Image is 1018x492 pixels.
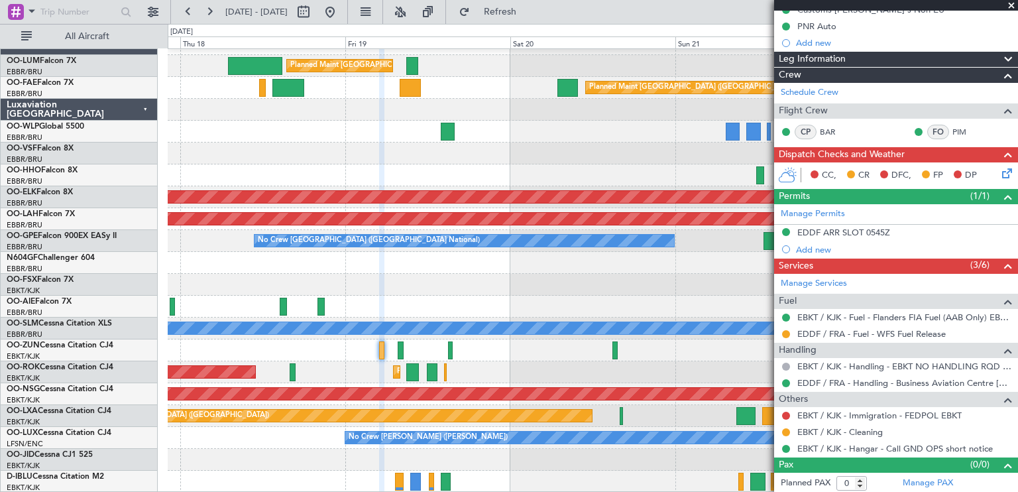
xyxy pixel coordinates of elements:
span: Flight Crew [779,103,828,119]
div: EDDF ARR SLOT 0545Z [797,227,890,238]
span: Permits [779,189,810,204]
button: All Aircraft [15,26,144,47]
a: OO-LUXCessna Citation CJ4 [7,429,111,437]
span: DFC, [891,169,911,182]
a: EBBR/BRU [7,308,42,318]
a: EBBR/BRU [7,89,42,99]
a: EBKT/KJK [7,417,40,427]
a: OO-SLMCessna Citation XLS [7,320,112,328]
span: Dispatch Checks and Weather [779,147,905,162]
div: Thu 18 [180,36,345,48]
span: Fuel [779,294,797,309]
div: [DATE] [170,27,193,38]
div: FO [927,125,949,139]
span: FP [933,169,943,182]
span: CC, [822,169,836,182]
span: OO-ELK [7,188,36,196]
span: OO-VSF [7,145,37,153]
a: EBKT / KJK - Cleaning [797,426,883,438]
a: EBBR/BRU [7,176,42,186]
a: OO-HHOFalcon 8X [7,166,78,174]
div: Planned Maint [GEOGRAPHIC_DATA] ([GEOGRAPHIC_DATA] National) [290,56,530,76]
a: OO-JIDCessna CJ1 525 [7,451,93,459]
a: OO-ELKFalcon 8X [7,188,73,196]
a: Manage Services [781,277,847,290]
span: All Aircraft [34,32,140,41]
a: OO-LAHFalcon 7X [7,210,75,218]
a: OO-VSFFalcon 8X [7,145,74,153]
div: Planned Maint Kortrijk-[GEOGRAPHIC_DATA] [397,362,551,382]
a: PIM [952,126,982,138]
span: OO-FAE [7,79,37,87]
a: OO-FAEFalcon 7X [7,79,74,87]
a: OO-WLPGlobal 5500 [7,123,84,131]
label: Planned PAX [781,477,830,490]
span: OO-ZUN [7,341,40,349]
a: EBKT / KJK - Hangar - Call GND OPS short notice [797,443,993,454]
a: OO-NSGCessna Citation CJ4 [7,385,113,393]
a: Schedule Crew [781,86,838,99]
a: LFSN/ENC [7,439,43,449]
a: EBBR/BRU [7,198,42,208]
a: EBBR/BRU [7,330,42,339]
span: Pax [779,458,793,473]
span: OO-ROK [7,363,40,371]
a: N604GFChallenger 604 [7,254,95,262]
span: Others [779,392,808,407]
span: OO-HHO [7,166,41,174]
a: EBBR/BRU [7,220,42,230]
a: EBKT/KJK [7,395,40,405]
a: EBKT / KJK - Fuel - Flanders FIA Fuel (AAB Only) EBKT / KJK [797,312,1011,323]
span: Services [779,259,813,274]
span: OO-LUX [7,429,38,437]
span: (0/0) [970,458,990,471]
span: Handling [779,343,817,358]
span: D-IBLU [7,473,32,481]
span: OO-GPE [7,232,38,240]
span: OO-NSG [7,385,40,393]
span: OO-JID [7,451,34,459]
a: OO-ZUNCessna Citation CJ4 [7,341,113,349]
span: Leg Information [779,52,846,67]
span: Crew [779,68,801,83]
div: No Crew [PERSON_NAME] ([PERSON_NAME]) [349,428,508,448]
a: EDDF / FRA - Handling - Business Aviation Centre [GEOGRAPHIC_DATA] ([PERSON_NAME] Avn) EDDF / FRA [797,377,1011,389]
span: OO-WLP [7,123,39,131]
span: OO-LUM [7,57,40,65]
span: DP [965,169,977,182]
div: Add new [796,37,1011,48]
span: (3/6) [970,258,990,272]
a: EBKT/KJK [7,351,40,361]
a: D-IBLUCessna Citation M2 [7,473,104,481]
div: Planned Maint [GEOGRAPHIC_DATA] ([GEOGRAPHIC_DATA] National) [589,78,829,97]
div: Add new [796,244,1011,255]
div: Fri 19 [345,36,510,48]
span: OO-LXA [7,407,38,415]
a: OO-AIEFalcon 7X [7,298,72,306]
div: No Crew [GEOGRAPHIC_DATA] ([GEOGRAPHIC_DATA] National) [258,231,480,251]
a: EBKT / KJK - Handling - EBKT NO HANDLING RQD FOR CJ [797,361,1011,372]
span: CR [858,169,870,182]
a: EDDF / FRA - Fuel - WFS Fuel Release [797,328,946,339]
span: OO-LAH [7,210,38,218]
span: OO-AIE [7,298,35,306]
span: Refresh [473,7,528,17]
div: Sat 20 [510,36,675,48]
a: OO-LXACessna Citation CJ4 [7,407,111,415]
a: OO-FSXFalcon 7X [7,276,74,284]
a: Manage Permits [781,208,845,221]
span: (1/1) [970,189,990,203]
div: Sun 21 [675,36,840,48]
a: EBBR/BRU [7,264,42,274]
a: EBBR/BRU [7,154,42,164]
button: Refresh [453,1,532,23]
a: EBKT/KJK [7,286,40,296]
a: BAR [820,126,850,138]
input: Trip Number [40,2,117,22]
a: OO-LUMFalcon 7X [7,57,76,65]
a: EBKT/KJK [7,461,40,471]
a: EBBR/BRU [7,133,42,143]
a: EBBR/BRU [7,242,42,252]
span: [DATE] - [DATE] [225,6,288,18]
a: OO-GPEFalcon 900EX EASy II [7,232,117,240]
